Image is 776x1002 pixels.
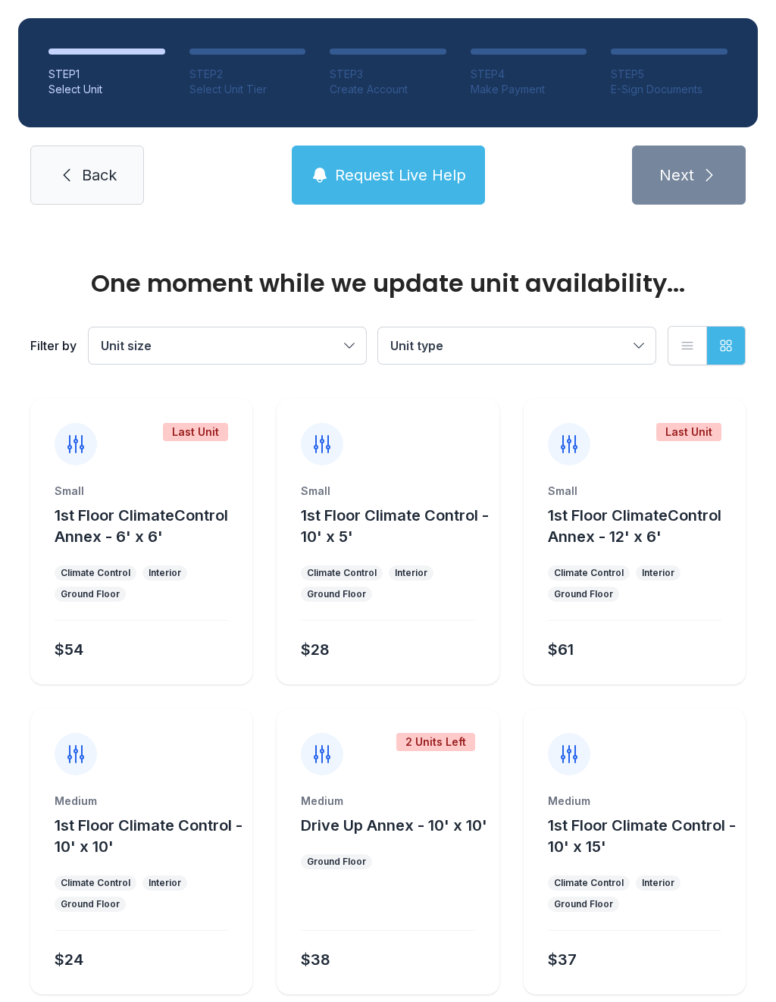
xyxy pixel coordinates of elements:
[611,82,727,97] div: E-Sign Documents
[395,567,427,579] div: Interior
[48,82,165,97] div: Select Unit
[390,338,443,353] span: Unit type
[61,898,120,910] div: Ground Floor
[307,856,366,868] div: Ground Floor
[82,164,117,186] span: Back
[656,423,721,441] div: Last Unit
[548,639,574,660] div: $61
[89,327,366,364] button: Unit size
[611,67,727,82] div: STEP 5
[307,588,366,600] div: Ground Floor
[554,898,613,910] div: Ground Floor
[335,164,466,186] span: Request Live Help
[189,82,306,97] div: Select Unit Tier
[554,588,613,600] div: Ground Floor
[101,338,152,353] span: Unit size
[548,949,577,970] div: $37
[149,567,181,579] div: Interior
[163,423,228,441] div: Last Unit
[61,877,130,889] div: Climate Control
[330,82,446,97] div: Create Account
[301,815,487,836] button: Drive Up Annex - 10' x 10'
[659,164,694,186] span: Next
[378,327,656,364] button: Unit type
[548,815,740,857] button: 1st Floor Climate Control - 10' x 15'
[301,506,489,546] span: 1st Floor Climate Control - 10' x 5'
[471,82,587,97] div: Make Payment
[307,567,377,579] div: Climate Control
[330,67,446,82] div: STEP 3
[301,949,330,970] div: $38
[548,505,740,547] button: 1st Floor ClimateControl Annex - 12' x 6'
[471,67,587,82] div: STEP 4
[55,815,246,857] button: 1st Floor Climate Control - 10' x 10'
[30,271,746,296] div: One moment while we update unit availability...
[55,794,228,809] div: Medium
[554,567,624,579] div: Climate Control
[55,949,83,970] div: $24
[548,484,721,499] div: Small
[55,505,246,547] button: 1st Floor ClimateControl Annex - 6' x 6'
[48,67,165,82] div: STEP 1
[301,484,474,499] div: Small
[642,567,674,579] div: Interior
[548,506,721,546] span: 1st Floor ClimateControl Annex - 12' x 6'
[55,816,242,856] span: 1st Floor Climate Control - 10' x 10'
[55,506,228,546] span: 1st Floor ClimateControl Annex - 6' x 6'
[61,567,130,579] div: Climate Control
[642,877,674,889] div: Interior
[61,588,120,600] div: Ground Floor
[189,67,306,82] div: STEP 2
[548,816,736,856] span: 1st Floor Climate Control - 10' x 15'
[396,733,475,751] div: 2 Units Left
[30,337,77,355] div: Filter by
[149,877,181,889] div: Interior
[301,794,474,809] div: Medium
[301,639,330,660] div: $28
[55,484,228,499] div: Small
[301,816,487,834] span: Drive Up Annex - 10' x 10'
[55,639,83,660] div: $54
[548,794,721,809] div: Medium
[554,877,624,889] div: Climate Control
[301,505,493,547] button: 1st Floor Climate Control - 10' x 5'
